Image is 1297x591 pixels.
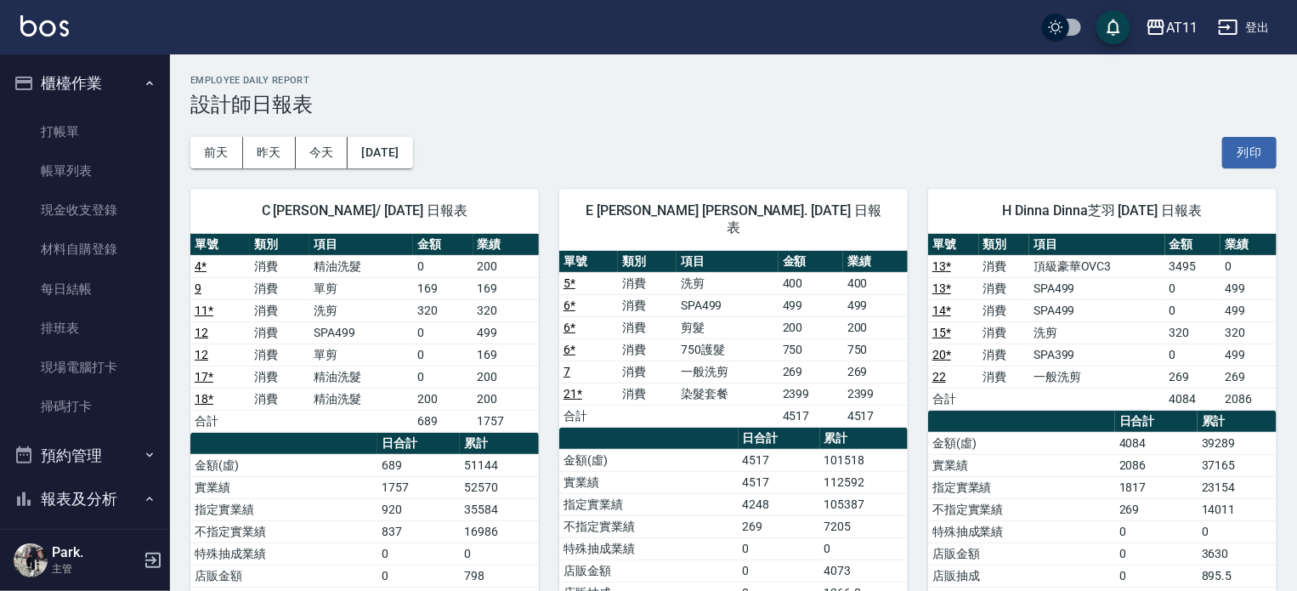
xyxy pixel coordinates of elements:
[1029,255,1165,277] td: 頂級豪華OVC3
[979,321,1030,344] td: 消費
[739,428,820,450] th: 日合計
[1221,277,1277,299] td: 499
[460,433,539,455] th: 累計
[618,338,677,361] td: 消費
[377,433,460,455] th: 日合計
[1139,10,1204,45] button: AT11
[413,410,473,432] td: 689
[779,272,843,294] td: 400
[7,270,163,309] a: 每日結帳
[309,277,413,299] td: 單剪
[7,190,163,230] a: 現金收支登錄
[1198,498,1277,520] td: 14011
[195,281,201,295] a: 9
[250,366,309,388] td: 消費
[559,471,739,493] td: 實業績
[843,338,908,361] td: 750
[190,234,250,256] th: 單號
[677,383,779,405] td: 染髮套餐
[1222,137,1277,168] button: 列印
[843,383,908,405] td: 2399
[211,202,518,219] span: C [PERSON_NAME]/ [DATE] 日報表
[1115,476,1198,498] td: 1817
[190,75,1277,86] h2: Employee Daily Report
[820,515,908,537] td: 7205
[309,366,413,388] td: 精油洗髮
[190,476,377,498] td: 實業績
[413,234,473,256] th: 金額
[7,387,163,426] a: 掃碼打卡
[460,565,539,587] td: 798
[1198,520,1277,543] td: 0
[564,365,570,378] a: 7
[190,565,377,587] td: 店販金額
[243,137,296,168] button: 昨天
[820,471,908,493] td: 112592
[843,272,908,294] td: 400
[1115,498,1198,520] td: 269
[559,515,739,537] td: 不指定實業績
[559,560,739,582] td: 店販金額
[460,476,539,498] td: 52570
[1029,366,1165,388] td: 一般洗剪
[932,370,946,384] a: 22
[1198,411,1277,433] th: 累計
[250,344,309,366] td: 消費
[460,543,539,565] td: 0
[309,388,413,410] td: 精油洗髮
[1221,344,1277,366] td: 499
[413,388,473,410] td: 200
[309,321,413,344] td: SPA499
[473,277,540,299] td: 169
[195,348,208,361] a: 12
[1166,17,1198,38] div: AT11
[928,234,979,256] th: 單號
[309,344,413,366] td: 單剪
[1115,411,1198,433] th: 日合計
[473,234,540,256] th: 業績
[20,15,69,37] img: Logo
[190,498,377,520] td: 指定實業績
[559,493,739,515] td: 指定實業績
[250,321,309,344] td: 消費
[843,316,908,338] td: 200
[413,321,473,344] td: 0
[250,388,309,410] td: 消費
[677,294,779,316] td: SPA499
[979,299,1030,321] td: 消費
[779,251,843,273] th: 金額
[377,520,460,543] td: 837
[413,299,473,321] td: 320
[820,560,908,582] td: 4073
[1165,388,1221,410] td: 4084
[7,477,163,521] button: 報表及分析
[190,410,250,432] td: 合計
[190,454,377,476] td: 金額(虛)
[1221,366,1277,388] td: 269
[52,561,139,577] p: 主管
[928,454,1115,476] td: 實業績
[928,234,1277,411] table: a dense table
[1115,543,1198,565] td: 0
[377,476,460,498] td: 1757
[928,520,1115,543] td: 特殊抽成業績
[7,348,163,387] a: 現場電腦打卡
[677,361,779,383] td: 一般洗剪
[1211,12,1277,43] button: 登出
[473,255,540,277] td: 200
[779,405,843,427] td: 4517
[928,388,979,410] td: 合計
[979,255,1030,277] td: 消費
[779,361,843,383] td: 269
[1221,388,1277,410] td: 2086
[1029,299,1165,321] td: SPA499
[377,454,460,476] td: 689
[413,366,473,388] td: 0
[1115,432,1198,454] td: 4084
[14,543,48,577] img: Person
[779,383,843,405] td: 2399
[979,366,1030,388] td: 消費
[473,366,540,388] td: 200
[843,251,908,273] th: 業績
[195,326,208,339] a: 12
